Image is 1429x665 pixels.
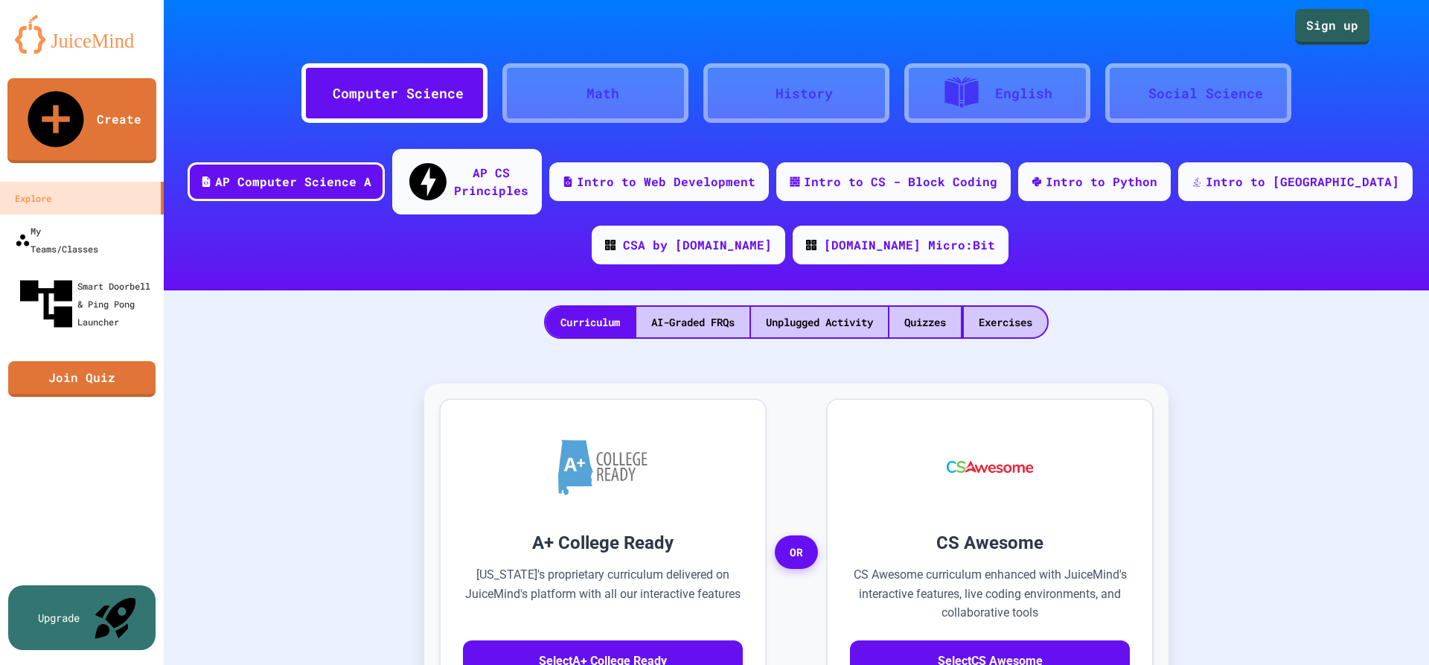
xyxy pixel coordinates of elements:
span: OR [775,535,818,570]
div: Smart Doorbell & Ping Pong Launcher [15,273,158,335]
a: Sign up [1295,9,1369,45]
div: Quizzes [889,307,961,337]
div: English [995,83,1052,104]
div: Intro to [GEOGRAPHIC_DATA] [1206,173,1399,191]
div: Social Science [1148,83,1263,104]
div: Intro to CS - Block Coding [804,173,997,191]
p: [US_STATE]'s proprietary curriculum delivered on JuiceMind's platform with all our interactive fe... [463,565,743,623]
img: A+ College Ready [558,439,648,495]
div: [DOMAIN_NAME] Micro:Bit [824,236,995,254]
div: Curriculum [546,307,635,337]
h3: CS Awesome [850,529,1130,556]
p: CS Awesome curriculum enhanced with JuiceMind's interactive features, live coding environments, a... [850,565,1130,623]
div: Exercises [964,307,1047,337]
div: AP CS Principles [454,164,528,200]
div: Intro to Python [1046,173,1157,191]
div: CSA by [DOMAIN_NAME] [623,236,772,254]
div: AP Computer Science A [215,173,371,191]
h3: A+ College Ready [463,529,743,556]
div: Computer Science [333,83,464,104]
div: Math [586,83,619,104]
img: CS Awesome [932,422,1049,512]
div: Unplugged Activity [751,307,888,337]
a: Create [7,78,156,163]
div: Upgrade [38,610,80,626]
a: Join Quiz [8,361,156,397]
div: Explore [15,189,51,207]
div: My Teams/Classes [15,222,98,258]
div: History [776,83,833,104]
img: CODE_logo_RGB.png [806,240,816,250]
div: Intro to Web Development [577,173,755,191]
div: AI-Graded FRQs [636,307,749,337]
img: CODE_logo_RGB.png [605,240,616,250]
img: logo-orange.svg [15,15,149,54]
